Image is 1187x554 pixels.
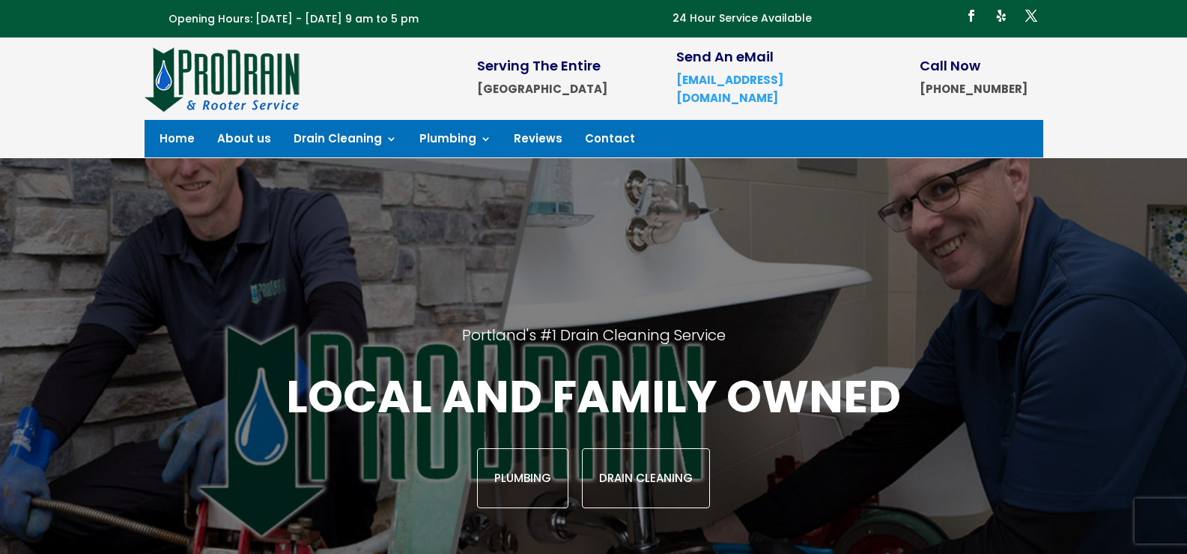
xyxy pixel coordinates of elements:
[920,56,980,75] span: Call Now
[920,81,1027,97] strong: [PHONE_NUMBER]
[676,72,783,106] a: [EMAIL_ADDRESS][DOMAIN_NAME]
[419,133,491,150] a: Plumbing
[155,325,1033,367] h2: Portland's #1 Drain Cleaning Service
[217,133,271,150] a: About us
[294,133,397,150] a: Drain Cleaning
[585,133,635,150] a: Contact
[676,47,774,66] span: Send An eMail
[477,448,568,508] a: Plumbing
[155,367,1033,508] div: Local and family owned
[145,45,301,112] img: site-logo-100h
[673,10,812,28] p: 24 Hour Service Available
[477,81,607,97] strong: [GEOGRAPHIC_DATA]
[989,4,1013,28] a: Follow on Yelp
[169,11,419,26] span: Opening Hours: [DATE] - [DATE] 9 am to 5 pm
[477,56,601,75] span: Serving The Entire
[1019,4,1043,28] a: Follow on X
[582,448,710,508] a: Drain Cleaning
[160,133,195,150] a: Home
[959,4,983,28] a: Follow on Facebook
[514,133,562,150] a: Reviews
